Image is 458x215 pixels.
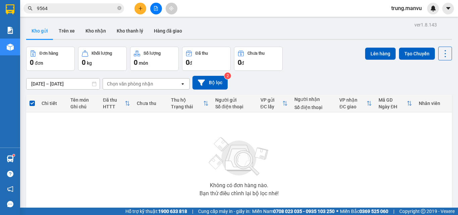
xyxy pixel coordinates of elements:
[26,78,100,89] input: Select a date range.
[87,60,92,66] span: kg
[111,23,149,39] button: Kho thanh lý
[241,60,244,66] span: đ
[182,47,231,71] button: Đã thu0đ
[414,21,437,29] div: ver 1.8.143
[247,51,265,56] div: Chưa thu
[40,51,58,56] div: Đơn hàng
[53,23,80,39] button: Trên xe
[70,104,96,109] div: Ghi chú
[139,60,148,66] span: món
[442,3,454,14] button: caret-down
[192,208,193,215] span: |
[215,97,254,103] div: Người gửi
[7,186,13,192] span: notification
[421,209,425,214] span: copyright
[379,97,407,103] div: Mã GD
[215,104,254,109] div: Số điện thoại
[261,97,282,103] div: VP gửi
[186,58,189,66] span: 0
[26,47,75,71] button: Đơn hàng0đơn
[430,5,436,11] img: icon-new-feature
[224,72,231,79] sup: 2
[92,51,112,56] div: Khối lượng
[294,97,333,102] div: Người nhận
[7,44,14,51] img: warehouse-icon
[125,208,187,215] span: Hỗ trợ kỹ thuật:
[117,5,121,12] span: close-circle
[130,47,179,71] button: Số lượng0món
[399,48,435,60] button: Tạo Chuyến
[149,23,187,39] button: Hàng đã giao
[168,95,212,112] th: Toggle SortBy
[82,58,85,66] span: 0
[169,6,174,11] span: aim
[7,201,13,207] span: message
[234,47,283,71] button: Chưa thu0đ
[198,208,250,215] span: Cung cấp máy in - giấy in:
[294,105,333,110] div: Số điện thoại
[199,191,279,196] div: Bạn thử điều chỉnh lại bộ lọc nhé!
[445,5,451,11] span: caret-down
[359,209,388,214] strong: 0369 525 060
[26,23,53,39] button: Kho gửi
[166,3,177,14] button: aim
[386,4,427,12] span: trung.manvu
[375,95,415,112] th: Toggle SortBy
[273,209,335,214] strong: 0708 023 035 - 0935 103 250
[261,104,282,109] div: ĐC lấy
[393,208,394,215] span: |
[210,183,268,188] div: Không có đơn hàng nào.
[238,58,241,66] span: 0
[100,95,133,112] th: Toggle SortBy
[78,47,127,71] button: Khối lượng0kg
[7,27,14,34] img: solution-icon
[30,58,34,66] span: 0
[158,209,187,214] strong: 1900 633 818
[7,155,14,162] img: warehouse-icon
[28,6,33,11] span: search
[206,133,273,180] img: svg+xml;base64,PHN2ZyBjbGFzcz0ibGlzdC1wbHVnX19zdmciIHhtbG5zPSJodHRwOi8vd3d3LnczLm9yZy8yMDAwL3N2Zy...
[35,60,43,66] span: đơn
[137,101,164,106] div: Chưa thu
[13,154,15,156] sup: 1
[195,51,208,56] div: Đã thu
[192,76,228,90] button: Bộ lọc
[189,60,192,66] span: đ
[70,97,96,103] div: Tên món
[107,80,153,87] div: Chọn văn phòng nhận
[6,4,14,14] img: logo-vxr
[37,5,116,12] input: Tìm tên, số ĐT hoặc mã đơn
[154,6,158,11] span: file-add
[150,3,162,14] button: file-add
[336,210,338,213] span: ⚪️
[138,6,143,11] span: plus
[365,48,396,60] button: Lên hàng
[103,104,125,109] div: HTTT
[339,97,366,103] div: VP nhận
[252,208,335,215] span: Miền Nam
[134,3,146,14] button: plus
[7,171,13,177] span: question-circle
[42,101,64,106] div: Chi tiết
[257,95,291,112] th: Toggle SortBy
[134,58,137,66] span: 0
[419,101,449,106] div: Nhân viên
[117,6,121,10] span: close-circle
[171,97,203,103] div: Thu hộ
[103,97,125,103] div: Đã thu
[339,104,366,109] div: ĐC giao
[171,104,203,109] div: Trạng thái
[180,81,185,87] svg: open
[144,51,161,56] div: Số lượng
[336,95,375,112] th: Toggle SortBy
[80,23,111,39] button: Kho nhận
[340,208,388,215] span: Miền Bắc
[379,104,407,109] div: Ngày ĐH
